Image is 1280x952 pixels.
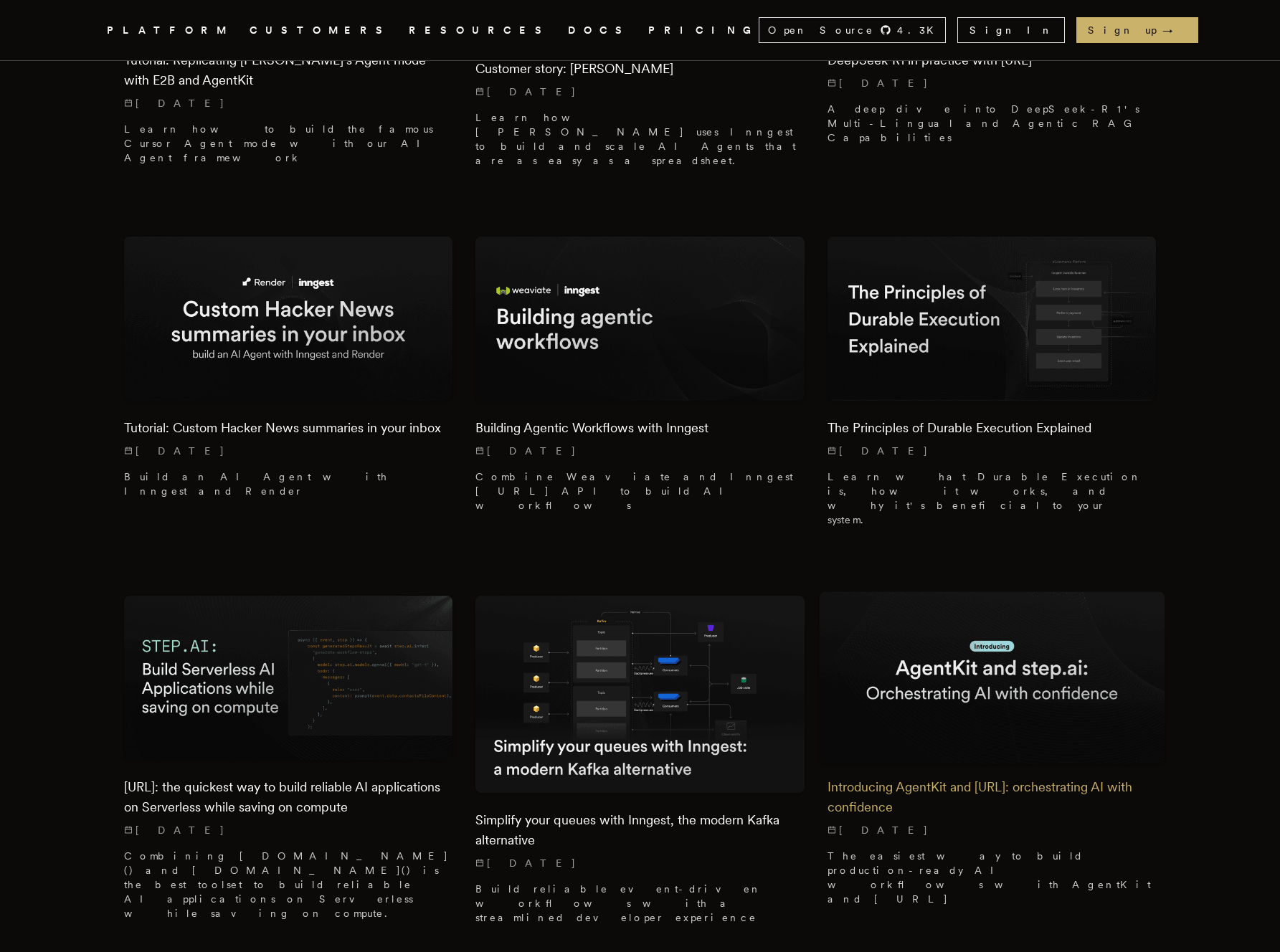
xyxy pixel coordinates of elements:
[475,810,805,850] h2: Simplify your queues with Inngest, the modern Kafka alternative
[768,23,874,37] span: Open Source
[828,470,1157,527] p: Learn what Durable Execution is, how it works, and why it's beneficial to your system.
[475,470,805,513] p: Combine Weaviate and Inngest [URL] API to build AI workflows
[124,237,453,401] img: Featured image for Tutorial: Custom Hacker News summaries in your inbox blog post
[828,596,1157,918] a: Featured image for Introducing AgentKit and step.ai: orchestrating AI with confidence blog postIn...
[897,23,942,37] span: 4.3 K
[475,444,805,458] p: [DATE]
[124,237,453,510] a: Featured image for Tutorial: Custom Hacker News summaries in your inbox blog postTutorial: Custom...
[475,418,805,438] h2: Building Agentic Workflows with Inngest
[124,823,453,837] p: [DATE]
[124,418,453,438] h2: Tutorial: Custom Hacker News summaries in your inbox
[124,122,453,165] p: Learn how to build the famous Cursor Agent mode with our AI Agent framework
[124,596,453,932] a: Featured image for step.ai: the quickest way to build reliable AI applications on Serverless whil...
[124,444,453,458] p: [DATE]
[1162,23,1187,37] span: →
[409,22,551,39] button: RESOURCES
[828,237,1157,538] a: Featured image for The Principles of Durable Execution Explained blog postThe Principles of Durab...
[250,22,392,39] a: CUSTOMERS
[124,50,453,90] h2: Tutorial: Replicating [PERSON_NAME]'s Agent mode with E2B and AgentKit
[828,444,1157,458] p: [DATE]
[828,76,1157,90] p: [DATE]
[475,110,805,168] p: Learn how [PERSON_NAME] uses Inngest to build and scale AI Agents that are as easy as a spreadsheet.
[475,856,805,870] p: [DATE]
[107,22,232,39] button: PLATFORM
[475,237,805,524] a: Featured image for Building Agentic Workflows with Inngest blog postBuilding Agentic Workflows wi...
[124,470,453,498] p: Build an AI Agent with Inngest and Render
[475,596,805,936] a: Featured image for Simplify your queues with Inngest, the modern Kafka alternative blog postSimpl...
[648,22,759,39] a: PRICING
[475,596,805,793] img: Featured image for Simplify your queues with Inngest, the modern Kafka alternative blog post
[819,591,1165,764] img: Featured image for Introducing AgentKit and step.ai: orchestrating AI with confidence blog post
[124,849,453,920] p: Combining [DOMAIN_NAME]() and [DOMAIN_NAME]() is the best toolset to build reliable AI applicatio...
[124,777,453,817] h2: [URL]: the quickest way to build reliable AI applications on Serverless while saving on compute
[1076,17,1198,43] a: Sign up
[475,882,805,925] p: Build reliable event-driven workflows with a streamlined developer experience
[475,59,805,79] h2: Customer story: [PERSON_NAME]
[828,777,1157,817] h2: Introducing AgentKit and [URL]: orchestrating AI with confidence
[124,96,453,110] p: [DATE]
[828,102,1157,145] p: A deep dive into DeepSeek-R1's Multi-Lingual and Agentic RAG Capabilities
[475,85,805,99] p: [DATE]
[568,22,631,39] a: DOCS
[828,418,1157,438] h2: The Principles of Durable Execution Explained
[475,237,805,401] img: Featured image for Building Agentic Workflows with Inngest blog post
[828,849,1157,906] p: The easiest way to build production-ready AI workflows with AgentKit and [URL]
[124,596,453,760] img: Featured image for step.ai: the quickest way to build reliable AI applications on Serverless whil...
[828,237,1157,401] img: Featured image for The Principles of Durable Execution Explained blog post
[957,17,1065,43] a: Sign In
[828,823,1157,837] p: [DATE]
